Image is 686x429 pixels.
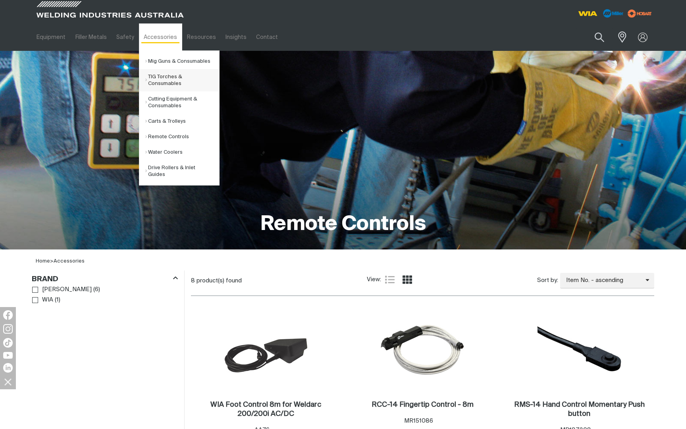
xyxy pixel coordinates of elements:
[3,324,13,334] img: Instagram
[210,401,321,417] h2: WIA Foot Control 8m for Weldarc 200/200i AC/DC
[586,28,613,46] button: Search products
[191,271,654,291] section: Product list controls
[380,306,465,391] img: RCC-14 Fingertip Control - 8m
[560,276,646,285] span: Item No. - ascending
[139,23,182,51] a: Accessories
[3,310,13,320] img: Facebook
[145,54,219,69] a: Mig Guns & Consumables
[50,259,54,264] span: >
[514,401,645,417] h2: RMS-14 Hand Control Momentary Push button
[372,400,474,410] a: RCC-14 Fingertip Control - 8m
[625,8,654,19] img: miller
[221,23,251,51] a: Insights
[509,400,650,419] a: RMS-14 Hand Control Momentary Push button
[195,400,337,419] a: WIA Foot Control 8m for Weldarc 200/200i AC/DC
[145,160,219,182] a: Drive Rollers & Inlet Guides
[32,23,70,51] a: Equipment
[260,212,426,238] h1: Remote Controls
[3,363,13,373] img: LinkedIn
[191,277,367,285] div: 8
[182,23,221,51] a: Resources
[3,352,13,359] img: YouTube
[112,23,139,51] a: Safety
[1,375,15,388] img: hide socials
[372,401,474,408] h2: RCC-14 Fingertip Control - 8m
[55,296,60,305] span: ( 1 )
[139,50,220,186] ul: Accessories Submenu
[42,296,53,305] span: WIA
[93,285,100,294] span: ( 6 )
[145,145,219,160] a: Water Coolers
[251,23,283,51] a: Contact
[367,275,381,284] span: View:
[3,338,13,348] img: TikTok
[404,418,433,424] span: MR151086
[537,306,622,391] img: RMS-14 Hand Control Momentary Push button
[197,278,242,284] span: product(s) found
[145,114,219,129] a: Carts & Trolleys
[32,23,499,51] nav: Main
[32,284,92,295] a: [PERSON_NAME]
[32,273,178,284] div: Brand
[36,259,50,264] a: Home
[32,275,58,284] h3: Brand
[537,276,558,285] span: Sort by:
[145,129,219,145] a: Remote Controls
[576,28,613,46] input: Product name or item number...
[42,285,92,294] span: [PERSON_NAME]
[385,275,395,284] a: List view
[32,271,178,306] aside: Filters
[145,91,219,114] a: Cutting Equipment & Consumables
[145,69,219,91] a: TIG Torches & Consumables
[32,295,53,305] a: WIA
[32,284,177,305] ul: Brand
[223,306,308,391] img: WIA Foot Control 8m for Weldarc 200/200i AC/DC
[70,23,111,51] a: Filler Metals
[54,259,85,264] a: Accessories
